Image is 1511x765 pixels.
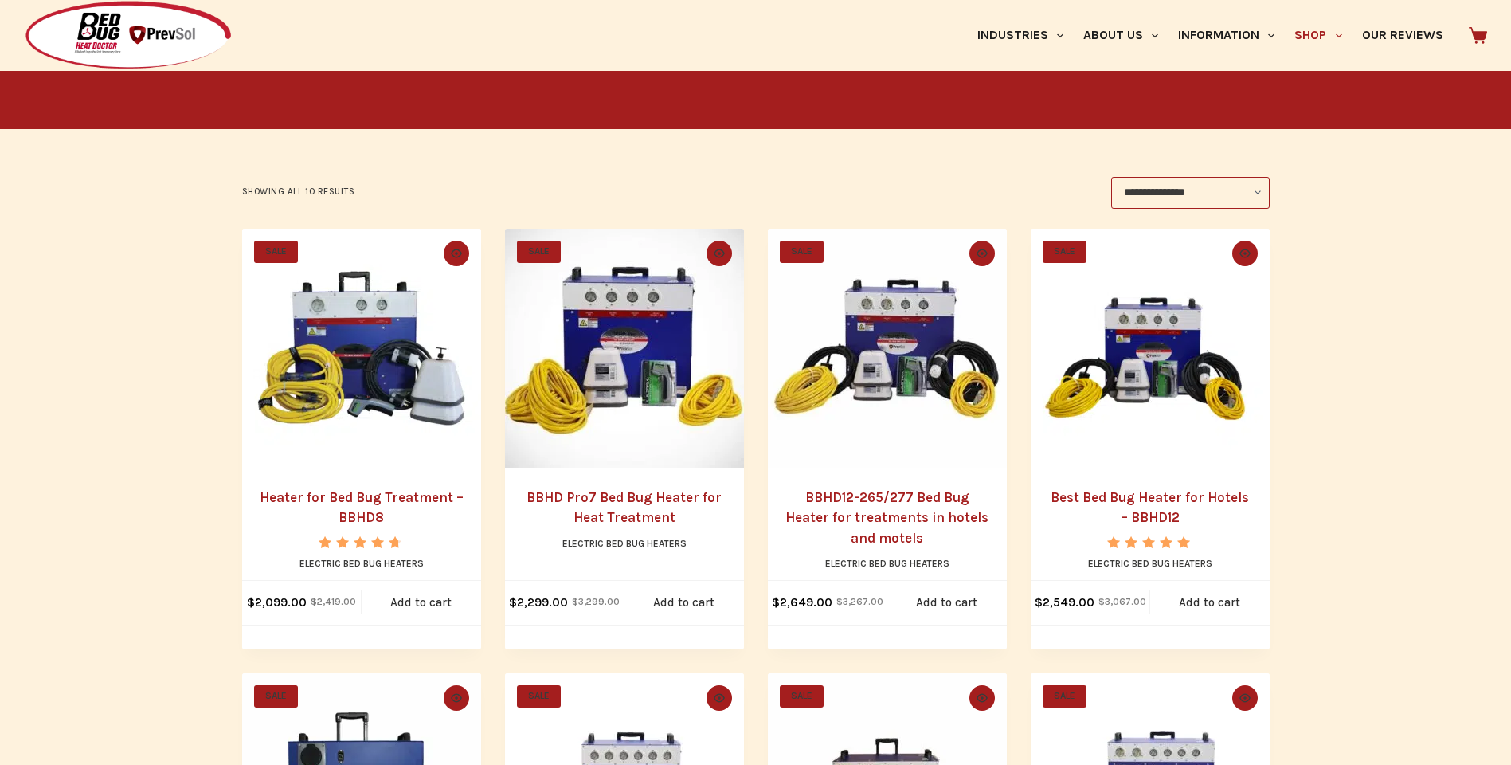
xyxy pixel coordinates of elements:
span: Rated out of 5 [1107,536,1192,585]
button: Quick view toggle [969,241,995,266]
div: Rated 4.67 out of 5 [319,536,404,548]
button: Quick view toggle [444,685,469,711]
a: Heater for Bed Bug Treatment - BBHD8 [242,229,481,468]
button: Quick view toggle [969,685,995,711]
span: $ [509,595,517,610]
span: $ [311,596,317,607]
button: Quick view toggle [1232,241,1258,266]
button: Quick view toggle [707,241,732,266]
a: Electric Bed Bug Heaters [825,558,949,569]
a: Add to cart: “BBHD Pro7 Bed Bug Heater for Heat Treatment” [624,581,744,625]
span: SALE [517,685,561,708]
select: Shop order [1111,177,1270,209]
button: Quick view toggle [1232,685,1258,711]
button: Quick view toggle [707,685,732,711]
bdi: 3,299.00 [572,596,620,607]
span: SALE [1043,241,1086,263]
bdi: 3,267.00 [836,596,883,607]
bdi: 2,649.00 [772,595,832,610]
span: $ [836,596,843,607]
bdi: 2,099.00 [247,595,307,610]
span: $ [772,595,780,610]
span: SALE [780,241,824,263]
a: BBHD Pro7 Bed Bug Heater for Heat Treatment [505,229,744,468]
div: Rated 5.00 out of 5 [1107,536,1192,548]
a: BBHD Pro7 Bed Bug Heater for Heat Treatment [527,489,722,526]
p: Showing all 10 results [242,185,355,199]
bdi: 2,549.00 [1035,595,1094,610]
a: Best Bed Bug Heater for Hotels – BBHD12 [1051,489,1249,526]
span: $ [247,595,255,610]
a: Add to cart: “BBHD12-265/277 Bed Bug Heater for treatments in hotels and motels” [887,581,1007,625]
a: Electric Bed Bug Heaters [1088,558,1212,569]
span: Rated out of 5 [319,536,398,585]
span: SALE [254,685,298,708]
a: Heater for Bed Bug Treatment – BBHD8 [260,489,464,526]
bdi: 3,067.00 [1098,596,1146,607]
a: Best Bed Bug Heater for Hotels - BBHD12 [1031,229,1270,468]
a: Electric Bed Bug Heaters [299,558,424,569]
a: Electric Bed Bug Heaters [562,538,687,549]
span: SALE [780,685,824,708]
span: $ [572,596,578,607]
span: $ [1098,596,1105,607]
a: BBHD12-265/277 Bed Bug Heater for treatments in hotels and motels [785,489,988,546]
button: Quick view toggle [444,241,469,266]
bdi: 2,419.00 [311,596,356,607]
span: SALE [254,241,298,263]
a: Add to cart: “Best Bed Bug Heater for Hotels - BBHD12” [1150,581,1270,625]
a: BBHD12-265/277 Bed Bug Heater for treatments in hotels and motels [768,229,1007,468]
span: $ [1035,595,1043,610]
bdi: 2,299.00 [509,595,568,610]
a: Add to cart: “Heater for Bed Bug Treatment - BBHD8” [362,581,481,625]
span: SALE [517,241,561,263]
span: SALE [1043,685,1086,708]
button: Open LiveChat chat widget [13,6,61,54]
